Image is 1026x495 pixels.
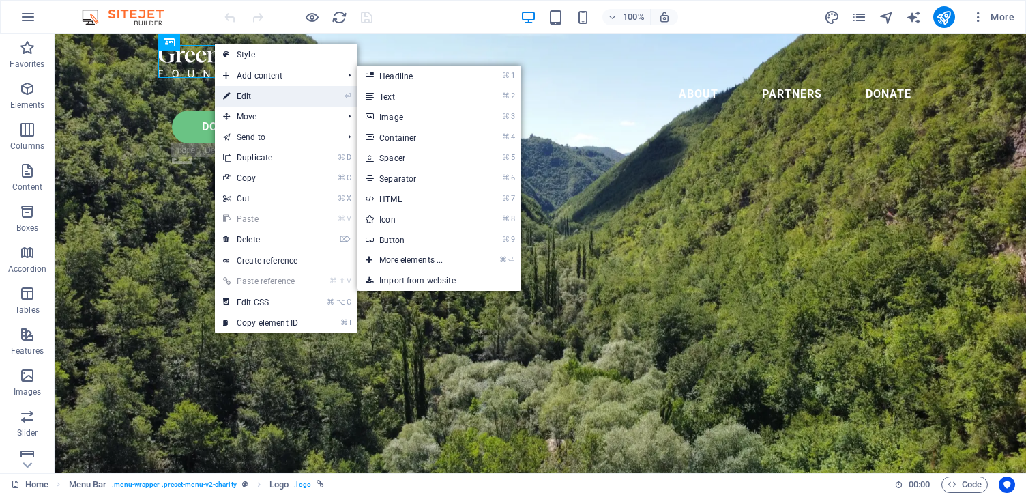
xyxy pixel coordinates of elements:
i: ⌘ [502,235,510,244]
i: 8 [511,214,514,223]
i: 9 [511,235,514,244]
button: Code [941,477,988,493]
i: ⌦ [340,235,351,244]
a: Create reference [215,251,357,271]
a: ⌘3Image [357,107,470,127]
i: ⌘ [329,277,337,285]
i: 4 [511,132,514,141]
i: ⌘ [502,214,510,223]
p: Favorites [10,59,44,70]
i: ⌘ [338,214,345,223]
i: ⌘ [502,194,510,203]
a: ⌘⇧VPaste reference [215,271,306,292]
img: Editor Logo [78,9,181,25]
i: ⌘ [502,71,510,80]
p: Accordion [8,264,46,274]
a: ⏎Edit [215,86,306,107]
button: 100% [602,9,651,25]
i: ⌘ [499,255,507,264]
i: C [347,173,351,182]
span: More [971,10,1014,24]
i: V [347,214,351,223]
p: Features [11,345,44,356]
span: Click to select. Double-click to edit [69,477,107,493]
i: ⌘ [338,153,345,162]
i: X [347,194,351,203]
h6: Session time [894,477,930,493]
i: ⌘ [502,132,510,141]
i: AI Writer [906,10,922,25]
button: More [966,6,1020,28]
i: ⌘ [340,318,348,327]
i: ⌘ [338,194,345,203]
i: ⌘ [502,112,510,121]
a: ⌘VPaste [215,209,306,229]
i: On resize automatically adjust zoom level to fit chosen device. [658,11,671,23]
i: ⏎ [508,255,514,264]
a: Style [215,44,357,65]
i: ⏎ [345,91,351,100]
i: This element is a customizable preset [242,481,248,488]
a: ⌘5Spacer [357,147,470,168]
a: Send to [215,127,337,147]
i: 7 [511,194,514,203]
i: This element is linked [317,481,324,488]
i: 3 [511,112,514,121]
a: Import from website [357,270,521,291]
span: Click to select. Double-click to edit [269,477,289,493]
a: ⌦Delete [215,229,306,250]
i: I [349,318,351,327]
p: Elements [10,100,45,111]
a: ⌘DDuplicate [215,147,306,168]
i: D [347,153,351,162]
i: Publish [936,10,952,25]
a: ⌘8Icon [357,209,470,229]
p: Images [14,386,42,397]
a: ⌘9Button [357,229,470,250]
p: Slider [17,427,38,438]
a: ⌘⌥CEdit CSS [215,292,306,313]
a: ⌘1Headline [357,66,470,86]
i: ⌘ [327,298,334,307]
nav: breadcrumb [69,477,324,493]
i: C [347,298,351,307]
span: . menu-wrapper .preset-menu-v2-charity [112,477,236,493]
button: text_generator [906,9,922,25]
span: : [918,479,920,490]
button: navigator [879,9,895,25]
p: Tables [15,305,40,315]
a: ⌘⏎More elements ... [357,250,470,270]
a: ⌘4Container [357,127,470,147]
i: ⌘ [502,91,510,100]
p: Columns [10,141,44,152]
button: reload [331,9,347,25]
i: 5 [511,153,514,162]
i: ⌘ [338,173,345,182]
a: ⌘CCopy [215,168,306,188]
i: 6 [511,173,514,182]
span: 00 00 [909,477,930,493]
span: Add content [215,66,337,86]
a: ⌘6Separator [357,168,470,188]
span: Code [948,477,982,493]
button: design [824,9,840,25]
a: ⌘XCut [215,188,306,209]
button: pages [851,9,868,25]
a: Click to cancel selection. Double-click to open Pages [11,477,48,493]
i: 1 [511,71,514,80]
button: Usercentrics [999,477,1015,493]
button: publish [933,6,955,28]
i: ⌥ [336,298,345,307]
i: Reload page [332,10,347,25]
a: ⌘ICopy element ID [215,313,306,333]
i: ⇧ [339,277,345,285]
a: ⌘2Text [357,86,470,107]
i: ⌘ [502,173,510,182]
i: ⌘ [502,153,510,162]
i: 2 [511,91,514,100]
span: Move [215,107,337,127]
h6: 100% [623,9,645,25]
i: V [347,277,351,285]
span: . logo [294,477,310,493]
p: Content [12,182,42,193]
